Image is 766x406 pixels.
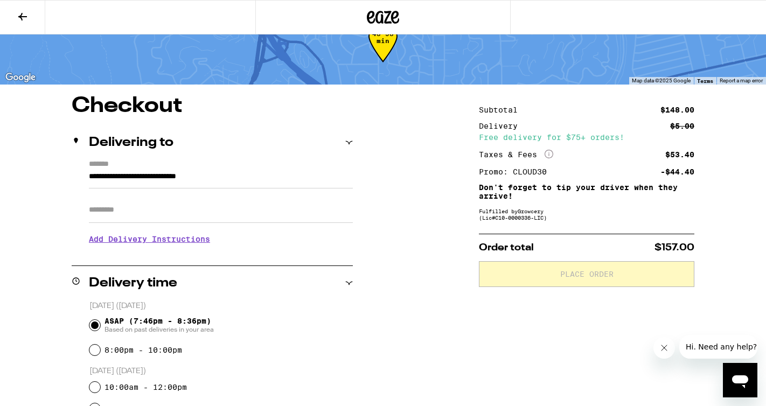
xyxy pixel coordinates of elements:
div: $5.00 [670,122,694,130]
label: 8:00pm - 10:00pm [105,346,182,354]
iframe: Close message [653,337,675,359]
div: Subtotal [479,106,525,114]
span: Map data ©2025 Google [632,78,691,83]
p: We'll contact you at [PHONE_NUMBER] when we arrive [89,251,353,260]
div: $53.40 [665,151,694,158]
div: -$44.40 [660,168,694,176]
p: Don't forget to tip your driver when they arrive! [479,183,694,200]
div: Free delivery for $75+ orders! [479,134,694,141]
p: [DATE] ([DATE]) [89,366,353,376]
span: Place Order [560,270,614,278]
div: Delivery [479,122,525,130]
div: $148.00 [660,106,694,114]
h2: Delivering to [89,136,173,149]
div: 43-93 min [368,30,398,71]
div: Fulfilled by Growcery (Lic# C10-0000336-LIC ) [479,208,694,221]
img: Google [3,71,38,85]
div: Promo: CLOUD30 [479,168,554,176]
h3: Add Delivery Instructions [89,227,353,251]
h1: Checkout [72,95,353,117]
a: Open this area in Google Maps (opens a new window) [3,71,38,85]
a: Terms [697,78,713,84]
h2: Delivery time [89,277,177,290]
div: Taxes & Fees [479,150,553,159]
span: $157.00 [654,243,694,253]
span: ASAP (7:46pm - 8:36pm) [105,317,214,334]
button: Place Order [479,261,694,287]
span: Based on past deliveries in your area [105,325,214,334]
iframe: Button to launch messaging window [723,363,757,397]
span: Order total [479,243,534,253]
iframe: Message from company [679,335,757,359]
a: Report a map error [720,78,763,83]
label: 10:00am - 12:00pm [105,383,187,391]
p: [DATE] ([DATE]) [89,301,353,311]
